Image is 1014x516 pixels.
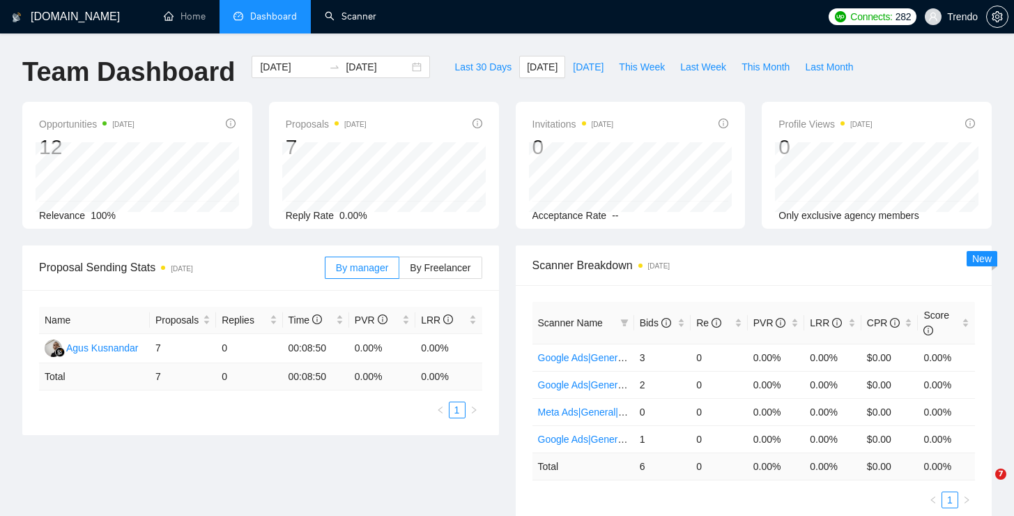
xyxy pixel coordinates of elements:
button: setting [986,6,1008,28]
td: 0.00 % [804,453,861,480]
span: Profile Views [778,116,872,132]
a: 1 [942,492,958,508]
li: Previous Page [925,492,942,508]
span: right [962,496,971,504]
span: info-circle [226,119,236,128]
td: 0.00% [918,371,975,398]
a: Meta Ads|General|EU+[GEOGRAPHIC_DATA]| [538,407,742,418]
li: Next Page [466,402,482,418]
a: homeHome [164,10,206,22]
td: 0.00% [804,398,861,425]
span: Relevance [39,210,85,221]
div: 0 [532,134,614,160]
td: 0.00% [748,371,805,398]
th: Proposals [150,307,216,334]
button: [DATE] [565,56,611,78]
a: setting [986,11,1008,22]
li: 1 [942,492,958,508]
td: 0.00 % [415,363,482,390]
a: 1 [450,402,465,418]
span: Acceptance Rate [532,210,607,221]
td: 0 [216,363,282,390]
td: 7 [150,363,216,390]
td: 0 [691,425,748,453]
span: Time [289,314,322,326]
img: AK [45,340,62,357]
td: 7 [150,334,216,363]
span: setting [987,11,1008,22]
button: Last 30 Days [447,56,519,78]
div: 0 [778,134,872,160]
span: filter [620,319,629,327]
td: $0.00 [861,425,919,453]
span: info-circle [776,318,785,328]
span: By Freelancer [410,262,470,273]
button: [DATE] [519,56,565,78]
span: info-circle [473,119,482,128]
span: This Month [742,59,790,75]
span: LRR [810,317,842,328]
span: user [928,12,938,22]
span: info-circle [443,314,453,324]
button: Last Week [673,56,734,78]
td: 0.00% [415,334,482,363]
span: Opportunities [39,116,135,132]
iframe: Intercom live chat [967,469,1000,502]
td: 0.00 % [918,453,975,480]
span: right [470,406,478,414]
span: Bids [640,317,671,328]
span: info-circle [923,326,933,335]
td: 0.00% [918,425,975,453]
td: $ 0.00 [861,453,919,480]
span: [DATE] [573,59,604,75]
td: 2 [634,371,691,398]
span: New [972,253,992,264]
td: 3 [634,344,691,371]
time: [DATE] [648,262,670,270]
td: 00:08:50 [283,363,349,390]
time: [DATE] [112,121,134,128]
td: 6 [634,453,691,480]
div: 12 [39,134,135,160]
span: left [436,406,445,414]
span: 100% [91,210,116,221]
span: CPR [867,317,900,328]
span: info-circle [712,318,721,328]
img: gigradar-bm.png [55,347,65,357]
span: PVR [753,317,786,328]
td: 0.00 % [349,363,415,390]
span: Reply Rate [286,210,334,221]
span: PVR [355,314,387,326]
span: LRR [421,314,453,326]
td: 0 [691,398,748,425]
span: dashboard [233,11,243,21]
th: Replies [216,307,282,334]
a: searchScanner [325,10,376,22]
span: Invitations [532,116,614,132]
h1: Team Dashboard [22,56,235,89]
span: Connects: [850,9,892,24]
td: 0.00% [804,371,861,398]
td: 1 [634,425,691,453]
div: 7 [286,134,367,160]
img: logo [12,6,22,29]
span: Score [923,310,949,336]
img: upwork-logo.png [835,11,846,22]
td: 0.00% [349,334,415,363]
td: 0 [634,398,691,425]
li: 1 [449,402,466,418]
td: 0.00% [804,425,861,453]
span: 0.00% [339,210,367,221]
span: info-circle [378,314,387,324]
td: 0 [691,344,748,371]
span: Only exclusive agency members [778,210,919,221]
span: By manager [336,262,388,273]
time: [DATE] [344,121,366,128]
td: Total [532,453,634,480]
span: swap-right [329,61,340,73]
td: 0.00% [918,398,975,425]
a: Google Ads|General|[GEOGRAPHIC_DATA]| [538,434,732,445]
span: Proposals [286,116,367,132]
span: Proposal Sending Stats [39,259,325,276]
span: info-circle [890,318,900,328]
